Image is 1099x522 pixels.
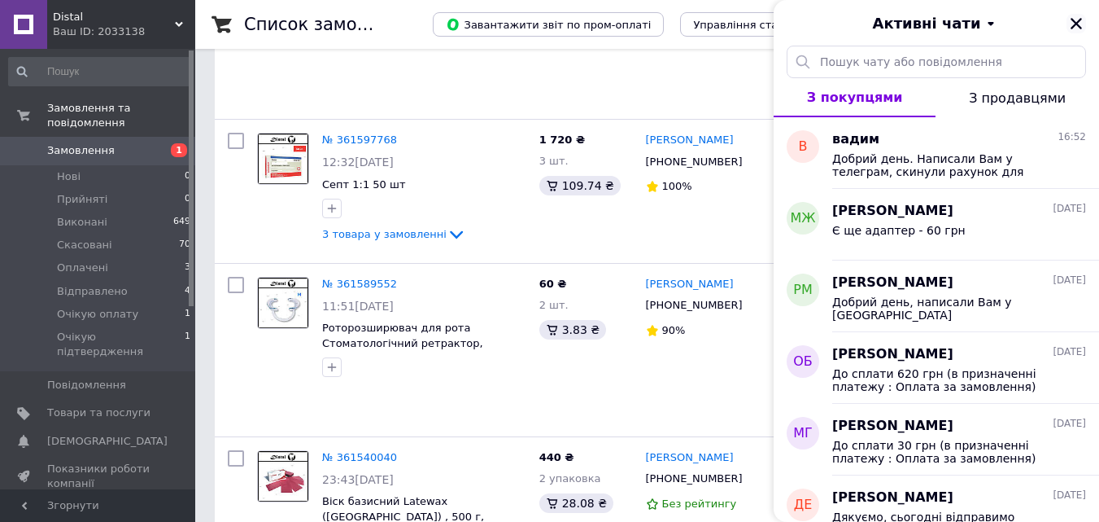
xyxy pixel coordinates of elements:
[1066,14,1086,33] button: Закрити
[257,450,309,502] a: Фото товару
[57,261,108,275] span: Оплачені
[322,322,483,364] a: Роторозширювач для рота Стоматологічний ретрактор, прозорий пластик, M
[185,169,190,184] span: 0
[969,90,1066,106] span: З продавцями
[322,278,397,290] a: № 361589552
[1053,202,1086,216] span: [DATE]
[832,367,1063,393] span: До сплати 620 грн (в призначенні платежу : Оплата за замовлення)
[539,493,613,513] div: 28.08 ₴
[774,332,1099,404] button: ОБ[PERSON_NAME][DATE]До сплати 620 грн (в призначенні платежу : Оплата за замовлення)
[662,180,692,192] span: 100%
[832,224,966,237] span: Є ще адаптер - 60 грн
[693,19,818,31] span: Управління статусами
[322,134,397,146] a: № 361597768
[539,278,567,290] span: 60 ₴
[322,451,397,463] a: № 361540040
[539,451,574,463] span: 440 ₴
[179,238,190,252] span: 70
[57,307,138,322] span: Очікую оплату
[832,439,1063,465] span: До сплати 30 грн (в призначенні платежу : Оплата за замовлення)
[47,434,168,449] span: [DEMOGRAPHIC_DATA]
[1053,489,1086,502] span: [DATE]
[643,468,746,489] div: [PHONE_NUMBER]
[57,284,128,299] span: Відправлено
[832,130,879,149] span: вадим
[1058,130,1086,144] span: 16:52
[53,10,175,24] span: Distal
[643,151,746,173] div: [PHONE_NUMBER]
[322,156,394,169] span: 12:32[DATE]
[793,281,812,300] span: РМ
[774,404,1099,476] button: МГ[PERSON_NAME][DATE]До сплати 30 грн (в призначенні платежу : Оплата за замовлення)
[322,473,394,486] span: 23:43[DATE]
[774,261,1099,332] button: РМ[PERSON_NAME][DATE]Добрий день, написали Вам у [GEOGRAPHIC_DATA]
[185,284,190,299] span: 4
[1053,417,1086,431] span: [DATE]
[57,169,81,184] span: Нові
[257,133,309,185] a: Фото товару
[832,345,953,364] span: [PERSON_NAME]
[8,57,192,86] input: Пошук
[539,176,621,195] div: 109.74 ₴
[793,424,813,443] span: МГ
[57,192,107,207] span: Прийняті
[646,277,734,292] a: [PERSON_NAME]
[662,498,737,510] span: Без рейтингу
[539,155,569,167] span: 3 шт.
[173,215,190,230] span: 649
[446,17,651,32] span: Завантажити звіт по пром-оплаті
[57,238,112,252] span: Скасовані
[53,24,195,39] div: Ваш ID: 2033138
[643,295,746,316] div: [PHONE_NUMBER]
[819,13,1053,34] button: Активні чати
[793,353,813,371] span: ОБ
[774,78,935,117] button: З покупцями
[787,46,1086,78] input: Пошук чату або повідомлення
[774,189,1099,261] button: МЖ[PERSON_NAME][DATE]Є ще адаптер - 60 грн
[322,228,447,240] span: 3 товара у замовленні
[185,330,190,359] span: 1
[790,209,815,228] span: МЖ
[832,202,953,221] span: [PERSON_NAME]
[244,15,409,34] h1: Список замовлень
[171,143,187,157] span: 1
[322,228,466,240] a: 3 товара у замовленні
[774,117,1099,189] button: ввадим16:52Добрий день. Написали Вам у телеграм, скинули рахунок для оплати
[47,406,150,420] span: Товари та послуги
[433,12,664,37] button: Завантажити звіт по пром-оплаті
[935,78,1099,117] button: З продавцями
[258,278,308,328] img: Фото товару
[258,134,308,184] img: Фото товару
[794,496,813,515] span: ДЕ
[832,274,953,292] span: [PERSON_NAME]
[832,152,1063,178] span: Добрий день. Написали Вам у телеграм, скинули рахунок для оплати
[185,192,190,207] span: 0
[257,277,309,329] a: Фото товару
[539,472,601,485] span: 2 упаковка
[646,133,734,148] a: [PERSON_NAME]
[47,462,150,491] span: Показники роботи компанії
[47,378,126,393] span: Повідомлення
[832,417,953,436] span: [PERSON_NAME]
[646,450,734,466] a: [PERSON_NAME]
[57,330,185,359] span: Очікую підтвердження
[539,134,585,146] span: 1 720 ₴
[57,215,107,230] span: Виконані
[1053,345,1086,359] span: [DATE]
[832,489,953,507] span: [PERSON_NAME]
[539,299,569,311] span: 2 шт.
[799,138,808,156] span: в
[680,12,831,37] button: Управління статусами
[258,451,308,502] img: Фото товару
[662,324,686,336] span: 90%
[807,90,903,105] span: З покупцями
[872,13,980,34] span: Активні чати
[185,261,190,275] span: 3
[539,320,606,340] div: 3.83 ₴
[832,296,1063,322] span: Добрий день, написали Вам у [GEOGRAPHIC_DATA]
[47,101,195,130] span: Замовлення та повідомлення
[1053,274,1086,287] span: [DATE]
[322,300,394,313] span: 11:51[DATE]
[322,178,405,191] a: Септ 1:1 50 шт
